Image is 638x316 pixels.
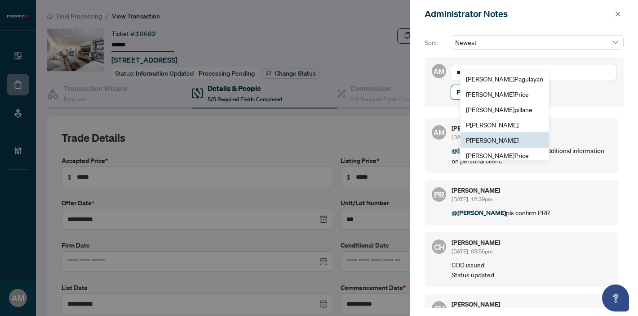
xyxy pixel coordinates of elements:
[615,11,621,17] span: close
[455,36,618,49] span: Newest
[452,260,611,280] p: COD issued Status updated
[466,151,529,159] span: [PERSON_NAME] rice
[452,145,611,166] p: Kindly ask for additional information on personal client.
[466,136,470,144] b: P
[514,75,518,83] b: P
[452,208,506,217] span: @[PERSON_NAME]
[425,7,612,21] div: Administrator Notes
[514,151,518,159] b: P
[434,188,444,201] span: PR
[466,75,543,83] span: [PERSON_NAME] agulayan
[452,208,611,218] p: pls confirm PRR
[456,85,470,99] span: Post
[452,196,492,203] span: [DATE], 12:39pm
[466,136,518,144] span: [PERSON_NAME]
[602,284,629,311] button: Open asap
[466,121,470,129] b: P
[434,302,444,315] span: CH
[434,127,444,138] span: AM
[452,187,611,194] h5: [PERSON_NAME]
[466,90,529,98] span: [PERSON_NAME] rice
[452,301,611,307] h5: [PERSON_NAME]
[425,38,446,48] p: Sort:
[434,66,444,77] span: AM
[452,239,611,246] h5: [PERSON_NAME]
[434,240,444,253] span: CH
[452,134,492,140] span: [DATE], 03:01pm
[466,105,532,113] span: [PERSON_NAME] illane
[514,90,518,98] b: P
[466,121,518,129] span: [PERSON_NAME]
[452,248,492,255] span: [DATE], 05:56pm
[452,125,611,131] h5: [PERSON_NAME]
[514,105,518,113] b: p
[451,85,475,100] button: Post
[452,146,506,155] span: @[PERSON_NAME]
